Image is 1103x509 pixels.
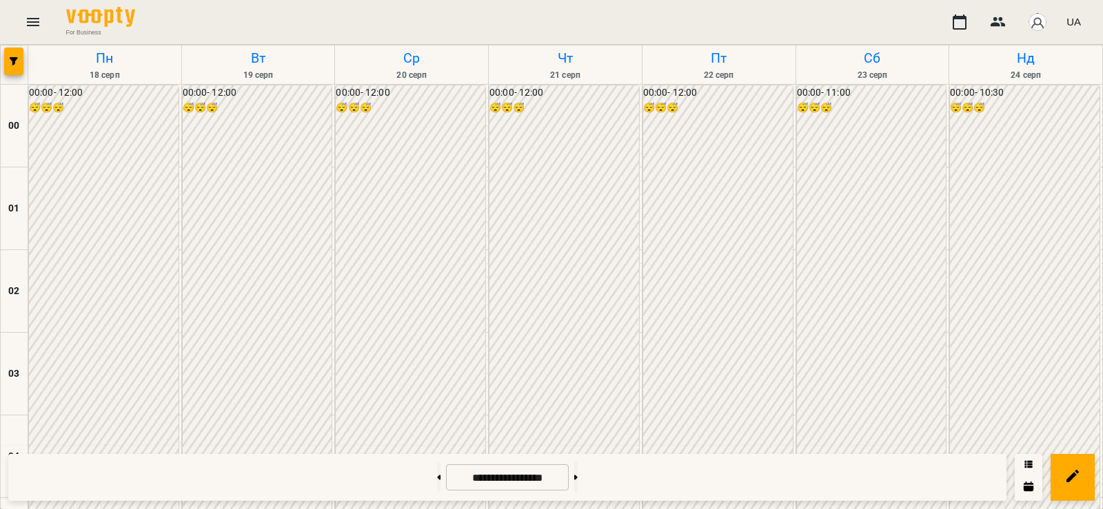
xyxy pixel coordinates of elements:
h6: Сб [798,48,947,69]
h6: 00:00 - 12:00 [489,85,639,101]
h6: Пт [645,48,793,69]
h6: 01 [8,201,19,216]
h6: Вт [184,48,333,69]
button: Menu [17,6,50,39]
h6: 18 серп [30,69,179,82]
h6: Пн [30,48,179,69]
h6: 03 [8,366,19,382]
img: Voopty Logo [66,7,135,27]
h6: 23 серп [798,69,947,82]
h6: 00:00 - 12:00 [183,85,332,101]
h6: 😴😴😴 [29,101,179,116]
span: For Business [66,28,135,37]
h6: 😴😴😴 [797,101,947,116]
h6: 21 серп [491,69,640,82]
h6: 00:00 - 12:00 [29,85,179,101]
h6: 00:00 - 12:00 [336,85,485,101]
h6: 02 [8,284,19,299]
span: UA [1066,14,1081,29]
h6: 😴😴😴 [950,101,1100,116]
h6: 😴😴😴 [336,101,485,116]
button: UA [1061,9,1086,34]
h6: 19 серп [184,69,333,82]
h6: 😴😴😴 [183,101,332,116]
h6: 20 серп [337,69,486,82]
h6: Чт [491,48,640,69]
h6: 22 серп [645,69,793,82]
h6: 24 серп [951,69,1100,82]
h6: 00:00 - 11:00 [797,85,947,101]
h6: 😴😴😴 [489,101,639,116]
h6: Нд [951,48,1100,69]
h6: 😴😴😴 [643,101,793,116]
img: avatar_s.png [1028,12,1047,32]
h6: 00:00 - 10:30 [950,85,1100,101]
h6: Ср [337,48,486,69]
h6: 00 [8,118,19,134]
h6: 00:00 - 12:00 [643,85,793,101]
